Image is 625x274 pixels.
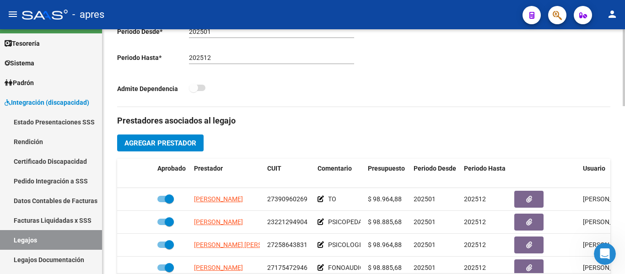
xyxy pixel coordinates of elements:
span: 202512 [464,218,486,226]
span: Periodo Hasta [464,165,506,172]
img: Profile image for Fin [26,5,41,20]
p: Periodo Desde [117,27,189,37]
button: Adjuntar un archivo [43,204,51,211]
span: 202501 [414,218,436,226]
span: $ 98.964,88 [368,195,402,203]
button: go back [6,4,23,21]
datatable-header-cell: Aprobado [154,159,190,189]
datatable-header-cell: Prestador [190,159,264,189]
span: [PERSON_NAME] [194,218,243,226]
datatable-header-cell: Comentario [314,159,364,189]
span: 27390960269 [267,195,307,203]
span: CUIT [267,165,281,172]
h1: Fin [44,5,55,11]
p: Admite Dependencia [117,84,189,94]
span: FONOAUDIOLOGIA [328,264,383,271]
div: por lo que veo su descarga y tipo de archivo con el que descarga tiene que ver con el tipo de arc... [7,12,150,59]
button: Enviar un mensaje… [157,200,172,215]
button: Selector de emoji [14,204,22,211]
datatable-header-cell: Periodo Hasta [460,159,511,189]
span: TO [328,195,336,203]
span: 202512 [464,264,486,271]
button: Inicio [160,4,177,21]
mat-icon: menu [7,9,18,20]
span: Periodo Desde [414,165,456,172]
h3: Prestadores asociados al legajo [117,114,610,127]
span: Presupuesto [368,165,405,172]
span: Tesorería [5,38,40,48]
span: $ 98.885,68 [368,264,402,271]
span: 202501 [414,241,436,248]
span: $ 98.885,68 [368,218,402,226]
datatable-header-cell: Periodo Desde [410,159,460,189]
span: [PERSON_NAME] [194,264,243,271]
span: Agregar Prestador [124,139,196,147]
span: [PERSON_NAME] [194,195,243,203]
div: Soporte dice… [7,164,176,248]
span: $ 98.964,88 [368,241,402,248]
span: 27175472946 [267,264,307,271]
span: Usuario [583,165,605,172]
span: Comentario [318,165,352,172]
div: Por ejemplo este cud se cargó en formato jpeg [15,65,143,83]
button: Agregar Prestador [117,134,204,151]
span: 202512 [464,241,486,248]
datatable-header-cell: CUIT [264,159,314,189]
div: Soporte dice… [7,12,176,59]
div: Soporte dice… [7,90,176,164]
span: 23221294904 [267,218,307,226]
span: 202501 [414,264,436,271]
iframe: Intercom live chat [594,243,616,265]
span: PSICOLOGIA [328,241,365,248]
span: [PERSON_NAME] [PERSON_NAME] [194,241,293,248]
datatable-header-cell: Presupuesto [364,159,410,189]
p: El equipo también puede ayudar [44,11,142,21]
textarea: Escribe un mensaje... [8,185,175,200]
span: Sistema [5,58,34,68]
span: 27258643831 [267,241,307,248]
div: Por ejemplo este cud se cargó en formato jpeg [7,60,150,89]
div: Soporte dice… [7,60,176,90]
span: PSICOPEDAGOGIA [328,218,382,226]
div: por lo que veo su descarga y tipo de archivo con el que descarga tiene que ver con el tipo de arc... [15,17,143,53]
span: - apres [72,5,104,25]
mat-icon: person [607,9,618,20]
span: Aprobado [157,165,186,172]
p: Periodo Hasta [117,53,189,63]
button: Selector de gif [29,204,36,211]
span: Prestador [194,165,223,172]
span: 202501 [414,195,436,203]
span: Integración (discapacidad) [5,97,89,107]
span: 202512 [464,195,486,203]
span: Padrón [5,78,34,88]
